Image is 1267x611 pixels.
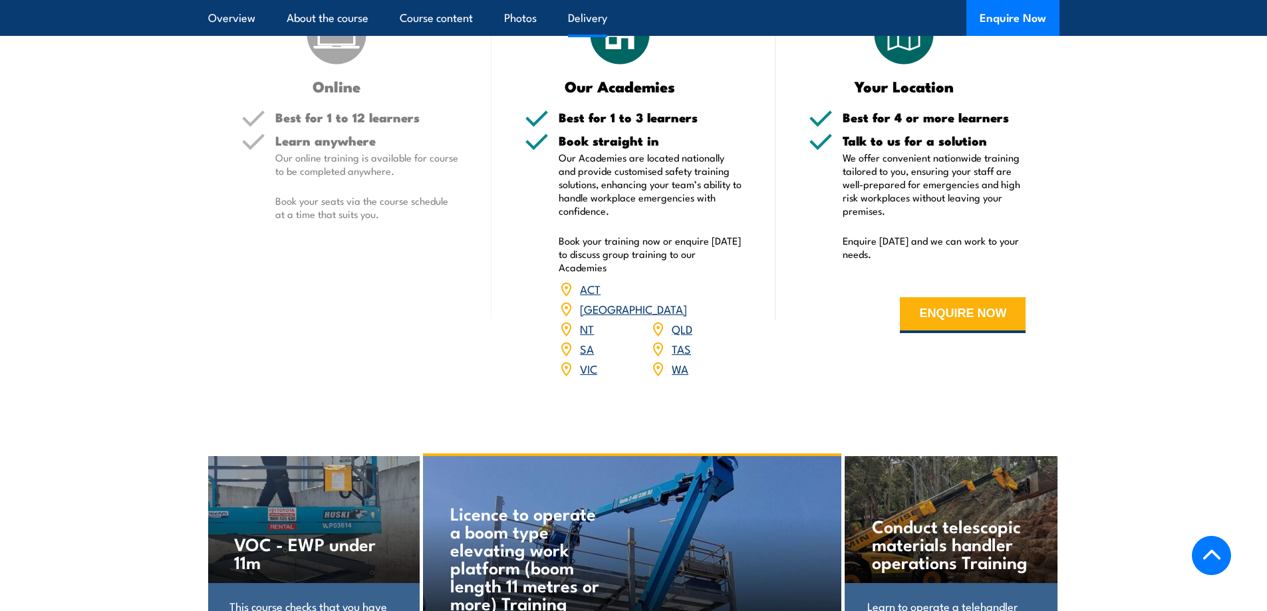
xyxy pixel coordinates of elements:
a: NT [580,320,594,336]
h5: Book straight in [559,134,742,147]
p: We offer convenient nationwide training tailored to you, ensuring your staff are well-prepared fo... [843,151,1026,217]
p: Our Academies are located nationally and provide customised safety training solutions, enhancing ... [559,151,742,217]
h5: Best for 4 or more learners [843,111,1026,124]
h5: Talk to us for a solution [843,134,1026,147]
p: Enquire [DATE] and we can work to your needs. [843,234,1026,261]
a: [GEOGRAPHIC_DATA] [580,301,687,316]
p: Our online training is available for course to be completed anywhere. [275,151,459,178]
button: ENQUIRE NOW [900,297,1026,333]
p: Book your training now or enquire [DATE] to discuss group training to our Academies [559,234,742,274]
h4: VOC - EWP under 11m [234,535,392,570]
h5: Best for 1 to 12 learners [275,111,459,124]
a: VIC [580,360,597,376]
h5: Best for 1 to 3 learners [559,111,742,124]
a: WA [672,360,688,376]
h5: Learn anywhere [275,134,459,147]
p: Book your seats via the course schedule at a time that suits you. [275,194,459,221]
a: ACT [580,281,601,297]
a: SA [580,340,594,356]
h3: Your Location [809,78,1000,94]
a: QLD [672,320,692,336]
a: TAS [672,340,691,356]
h3: Our Academies [525,78,716,94]
h4: Conduct telescopic materials handler operations Training [872,517,1030,570]
h3: Online [241,78,432,94]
